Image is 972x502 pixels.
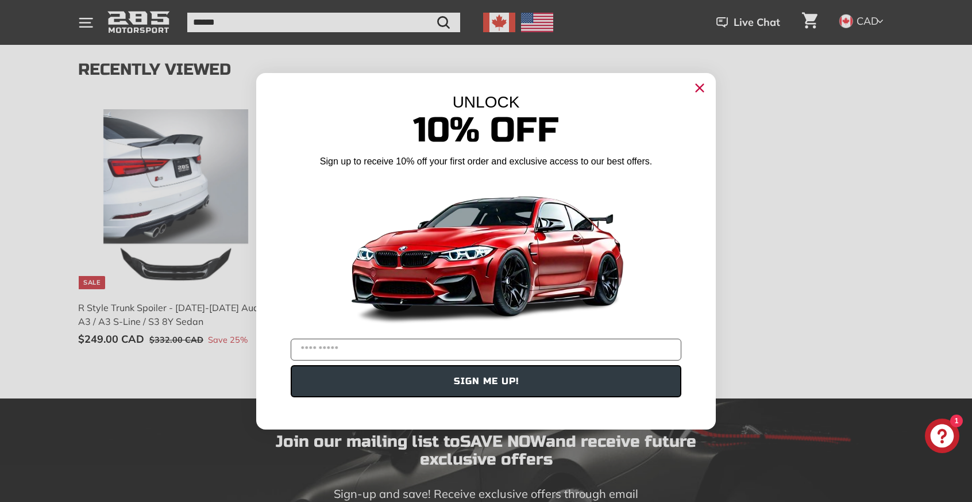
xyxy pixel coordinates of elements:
button: Close dialog [691,79,709,97]
span: UNLOCK [453,93,520,111]
button: SIGN ME UP! [291,365,681,397]
span: 10% Off [413,109,559,151]
input: YOUR EMAIL [291,339,681,361]
img: Banner showing BMW 4 Series Body kit [342,173,630,334]
inbox-online-store-chat: Shopify online store chat [921,419,963,456]
span: Sign up to receive 10% off your first order and exclusive access to our best offers. [320,156,652,166]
